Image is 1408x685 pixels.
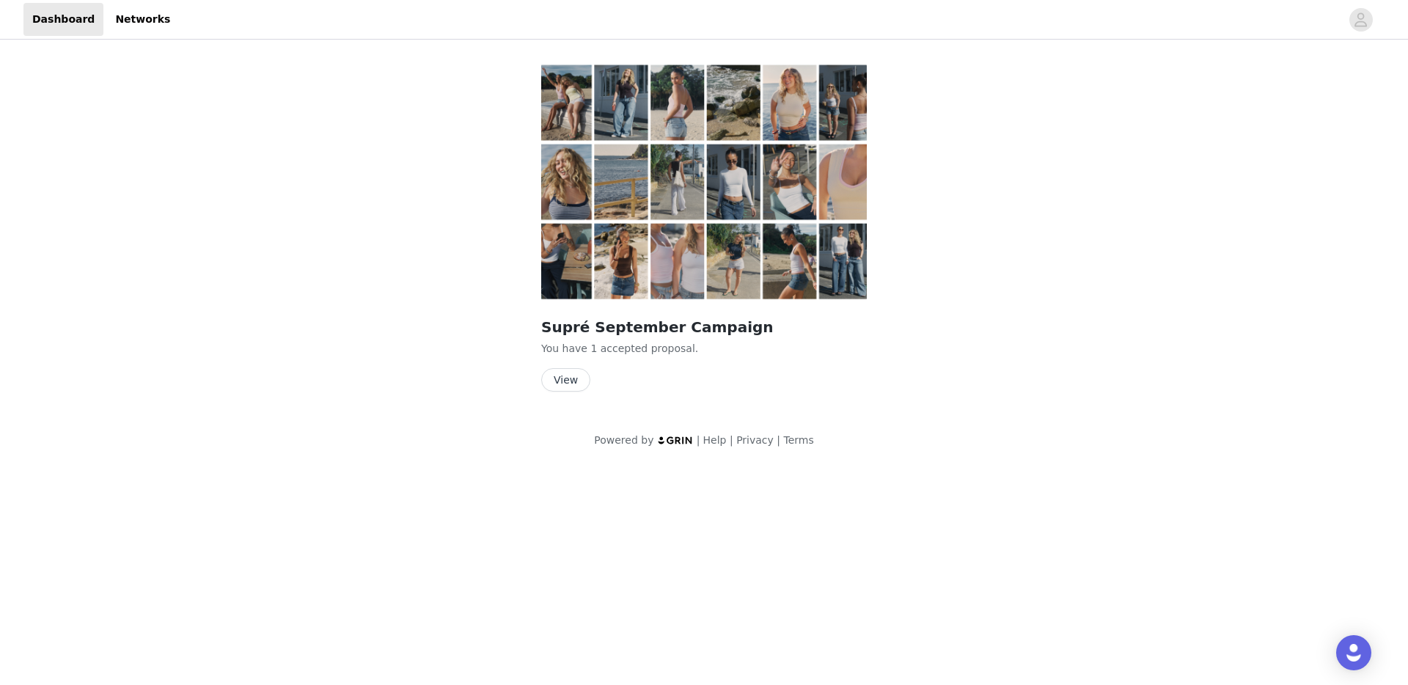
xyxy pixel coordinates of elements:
span: | [697,434,700,446]
span: Powered by [594,434,653,446]
span: | [730,434,733,446]
span: | [777,434,780,446]
button: View [541,368,590,392]
a: Dashboard [23,3,103,36]
img: logo [657,436,694,445]
a: Privacy [736,434,774,446]
p: You have 1 accepted proposal . [541,341,867,356]
div: avatar [1354,8,1368,32]
img: Factorie&Supre [541,60,867,304]
div: Open Intercom Messenger [1336,635,1371,670]
a: Networks [106,3,179,36]
a: Terms [783,434,813,446]
h2: Supré September Campaign [541,316,867,338]
a: View [541,375,590,386]
a: Help [703,434,727,446]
